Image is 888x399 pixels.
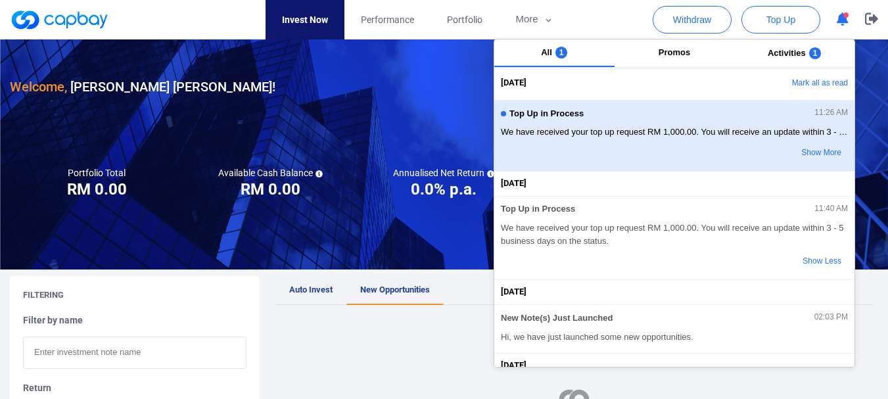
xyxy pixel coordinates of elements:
h3: RM 0.00 [67,179,127,200]
span: 1 [809,47,822,59]
button: Top Up in Process11:26 AMWe have received your top up request RM 1,000.00. You will receive an up... [494,100,854,172]
h3: RM 0.00 [241,179,300,200]
button: New Note(s) Just Launched02:03 PMHi, we have just launched some new opportunities. [494,304,854,354]
span: We have received your top up request RM 1,000.00. You will receive an update within 3 - 5 busines... [501,222,848,247]
button: Promos [615,39,735,67]
h5: Filtering [23,289,64,301]
span: Performance [361,12,414,27]
h5: Filter by name [23,314,246,326]
span: Hi, we have just launched some new opportunities. [501,331,848,344]
input: Enter investment note name [23,337,246,369]
h5: Available Cash Balance [218,167,323,179]
span: Portfolio [447,12,482,27]
button: Withdraw [653,6,732,34]
span: Top Up [766,13,795,26]
span: Welcome, [10,79,67,95]
button: Activities1 [734,39,854,67]
span: Promos [659,47,690,57]
span: New Opportunities [360,285,430,294]
span: [DATE] [501,285,526,299]
span: [DATE] [501,76,526,90]
span: Auto Invest [289,285,333,294]
span: All [541,47,552,57]
span: 11:40 AM [814,204,848,214]
h5: Portfolio Total [68,167,126,179]
button: Top Up in Process11:40 AMWe have received your top up request RM 1,000.00. You will receive an up... [494,196,854,281]
h5: Annualised Net Return [393,167,494,179]
span: New Note(s) Just Launched [501,314,613,323]
span: We have received your top up request RM 1,000.00. You will receive an update within 3 - 5 business d [501,126,848,139]
h5: Return [23,382,246,394]
span: Top Up in Process [501,204,575,214]
span: Top Up in Process [509,109,584,119]
button: Top Up [741,6,820,34]
button: Show Less [744,250,848,273]
span: [DATE] [501,359,526,373]
span: 02:03 PM [814,313,848,322]
button: Show More [744,142,848,164]
span: 11:26 AM [814,108,848,118]
h3: 0.0% p.a. [411,179,477,200]
span: [DATE] [501,177,526,191]
span: 1 [555,47,568,59]
button: Mark all as read [713,72,854,95]
h3: [PERSON_NAME] [PERSON_NAME] ! [10,76,275,97]
span: Activities [768,48,806,58]
button: All1 [494,39,615,67]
